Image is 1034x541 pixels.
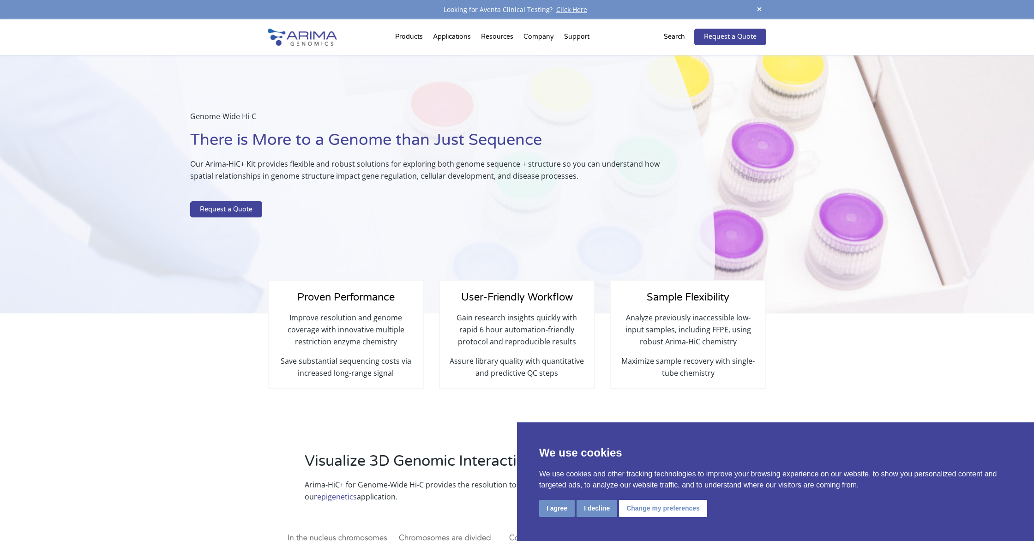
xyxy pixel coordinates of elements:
h2: Visualize 3D Genomic Interactions with Ease [305,451,766,479]
p: Arima-HiC+ for Genome-Wide Hi-C provides the resolution to identify all aspects of the 3D genome ... [305,479,766,503]
div: Looking for Aventa Clinical Testing? [268,4,766,16]
p: Our Arima-HiC+ Kit provides flexible and robust solutions for exploring both genome sequence + st... [190,158,669,189]
span: User-Friendly Workflow [461,291,573,303]
p: Assure library quality with quantitative and predictive QC steps [449,355,585,379]
p: Analyze previously inaccessible low-input samples, including FFPE, using robust Arima-HiC chemistry [620,312,756,355]
span: Sample Flexibility [647,291,729,303]
p: Maximize sample recovery with single-tube chemistry [620,355,756,379]
button: I decline [577,500,617,517]
a: Click Here [553,5,591,14]
h1: There is More to a Genome than Just Sequence [190,130,669,158]
p: Improve resolution and genome coverage with innovative multiple restriction enzyme chemistry [278,312,414,355]
span: Proven Performance [297,291,395,303]
a: Request a Quote [190,201,262,218]
p: Gain research insights quickly with rapid 6 hour automation-friendly protocol and reproducible re... [449,312,585,355]
p: We use cookies [539,445,1012,461]
a: epigenetics [317,492,357,502]
button: Change my preferences [619,500,707,517]
button: I agree [539,500,575,517]
p: Genome-Wide Hi-C [190,110,669,130]
p: Save substantial sequencing costs via increased long-range signal [278,355,414,379]
p: We use cookies and other tracking technologies to improve your browsing experience on our website... [539,469,1012,491]
p: Search [664,31,685,43]
a: Request a Quote [694,29,766,45]
img: Arima-Genomics-logo [268,29,337,46]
